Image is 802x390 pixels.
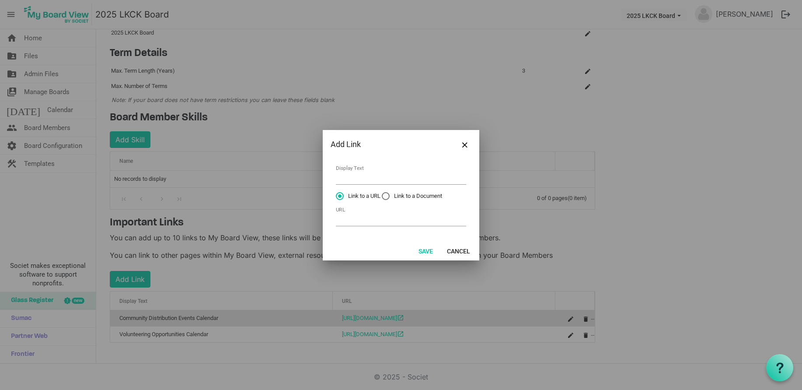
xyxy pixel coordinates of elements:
[441,245,476,257] button: Cancel
[458,138,471,151] button: Close
[382,192,442,200] span: Link to a Document
[331,138,443,151] div: Add Link
[323,130,479,260] div: Dialog edit
[336,192,380,200] span: Link to a URL
[413,245,439,257] button: Save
